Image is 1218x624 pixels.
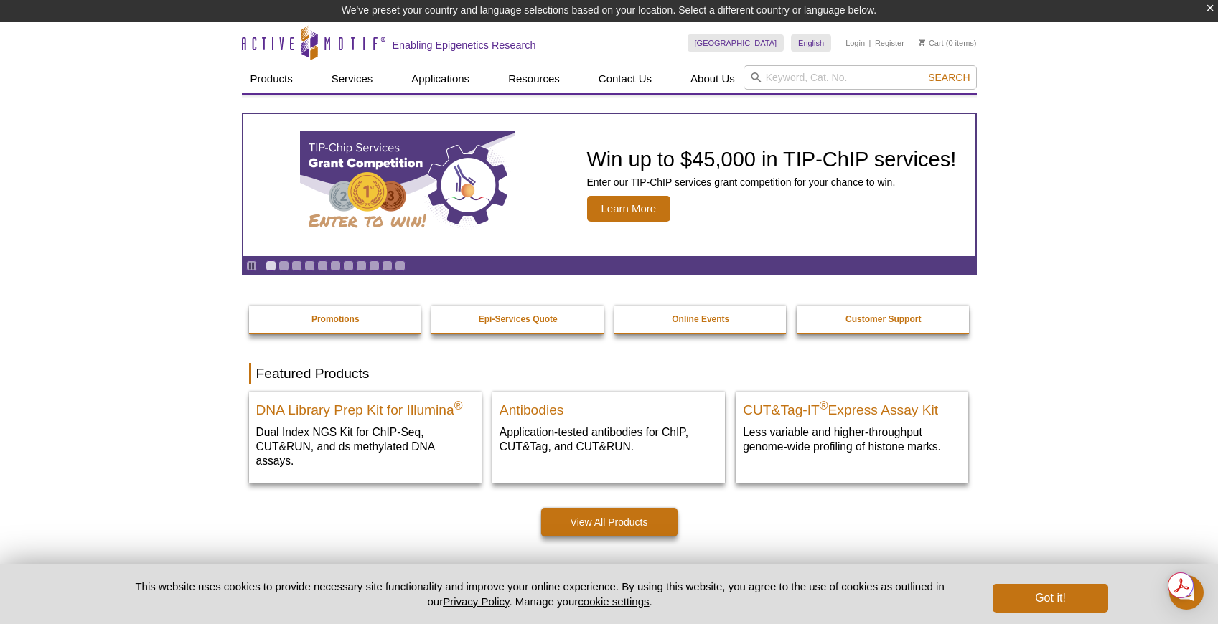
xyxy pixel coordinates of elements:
[242,65,301,93] a: Products
[500,425,718,454] p: Application-tested antibodies for ChIP, CUT&Tag, and CUT&RUN.
[246,260,257,271] a: Toggle autoplay
[919,38,944,48] a: Cart
[924,71,974,84] button: Search
[393,39,536,52] h2: Enabling Epigenetics Research
[820,400,828,412] sup: ®
[291,260,302,271] a: Go to slide 3
[736,392,968,468] a: CUT&Tag-IT® Express Assay Kit CUT&Tag-IT®Express Assay Kit Less variable and higher-throughput ge...
[111,579,970,609] p: This website uses cookies to provide necessary site functionality and improve your online experie...
[587,148,957,170] h2: Win up to $45,000 in TIP-ChIP services!
[311,314,360,324] strong: Promotions
[875,38,904,48] a: Register
[369,260,380,271] a: Go to slide 9
[249,392,482,483] a: DNA Library Prep Kit for Illumina DNA Library Prep Kit for Illumina® Dual Index NGS Kit for ChIP-...
[797,306,970,333] a: Customer Support
[743,396,961,417] h2: CUT&Tag-IT Express Assay Kit
[249,306,423,333] a: Promotions
[919,34,977,52] li: (0 items)
[500,65,568,93] a: Resources
[587,176,957,189] p: Enter our TIP-ChIP services grant competition for your chance to win.
[928,72,970,83] span: Search
[343,260,354,271] a: Go to slide 7
[266,260,276,271] a: Go to slide 1
[431,306,605,333] a: Epi-Services Quote
[382,260,393,271] a: Go to slide 10
[541,508,678,536] a: View All Products
[845,38,865,48] a: Login
[682,65,744,93] a: About Us
[443,595,509,608] a: Privacy Policy
[791,34,831,52] a: English
[590,65,660,93] a: Contact Us
[743,425,961,454] p: Less variable and higher-throughput genome-wide profiling of histone marks​.
[614,306,788,333] a: Online Events
[243,114,975,256] article: TIP-ChIP Services Grant Competition
[454,400,463,412] sup: ®
[688,34,784,52] a: [GEOGRAPHIC_DATA]
[672,314,729,324] strong: Online Events
[492,392,725,468] a: All Antibodies Antibodies Application-tested antibodies for ChIP, CUT&Tag, and CUT&RUN.
[304,260,315,271] a: Go to slide 4
[869,34,871,52] li: |
[919,39,925,46] img: Your Cart
[243,114,975,256] a: TIP-ChIP Services Grant Competition Win up to $45,000 in TIP-ChIP services! Enter our TIP-ChIP se...
[578,595,649,608] button: cookie settings
[330,260,341,271] a: Go to slide 6
[993,584,1107,613] button: Got it!
[744,65,977,90] input: Keyword, Cat. No.
[323,65,382,93] a: Services
[256,425,474,468] p: Dual Index NGS Kit for ChIP-Seq, CUT&RUN, and ds methylated DNA assays.
[356,260,367,271] a: Go to slide 8
[479,314,558,324] strong: Epi-Services Quote
[500,396,718,417] h2: Antibodies
[395,260,406,271] a: Go to slide 11
[317,260,328,271] a: Go to slide 5
[403,65,478,93] a: Applications
[300,131,515,239] img: TIP-ChIP Services Grant Competition
[845,314,921,324] strong: Customer Support
[249,363,970,384] h2: Featured Products
[587,196,671,222] span: Learn More
[278,260,289,271] a: Go to slide 2
[256,396,474,417] h2: DNA Library Prep Kit for Illumina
